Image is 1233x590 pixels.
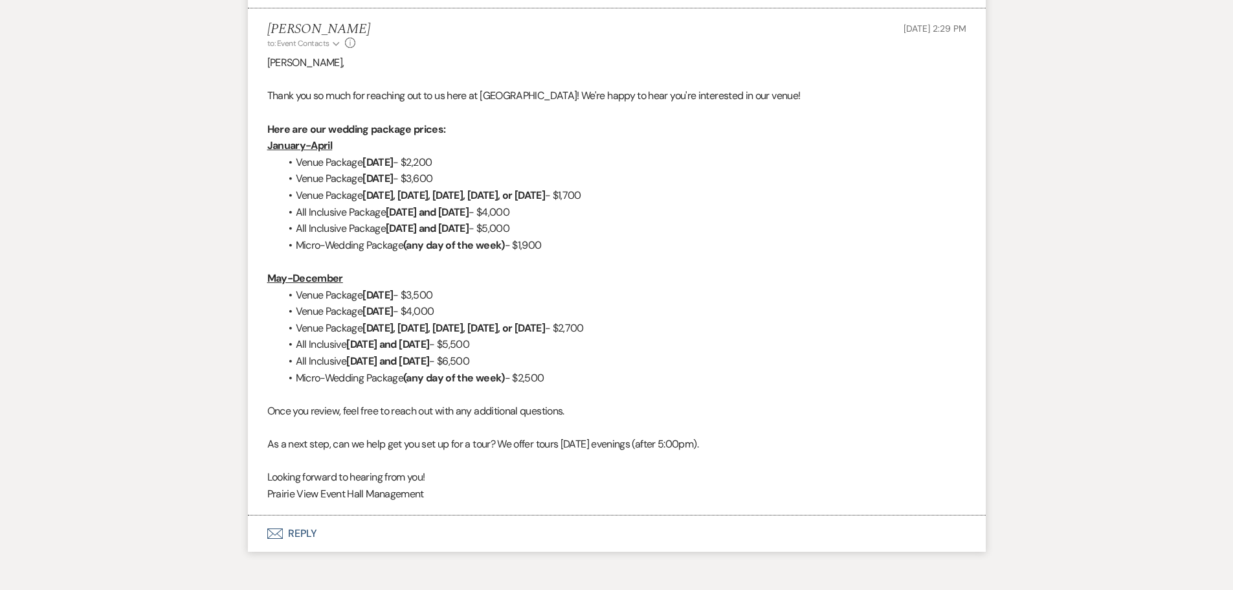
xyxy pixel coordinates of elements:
[296,238,404,252] span: Micro-Wedding Package
[346,354,429,368] strong: [DATE] and [DATE]
[296,221,386,235] span: All Inclusive Package
[267,122,446,136] strong: Here are our wedding package prices:
[296,337,347,351] span: All Inclusive
[393,304,434,318] span: - $4,000
[362,188,545,202] strong: [DATE], [DATE], [DATE], [DATE], or [DATE]
[545,321,584,335] span: - $2,700
[267,21,370,38] h5: [PERSON_NAME]
[267,404,564,418] span: Once you review, feel free to reach out with any additional questions.
[386,221,469,235] strong: [DATE] and [DATE]
[267,139,333,152] u: January-April
[469,205,474,219] span: -
[267,486,966,503] p: Prairie View Event Hall Management
[267,38,342,49] button: to: Event Contacts
[267,437,698,451] span: As a next step, can we help get you set up for a tour? We offer tours [DATE] evenings (after 5:00...
[267,89,801,102] span: Thank you so much for reaching out to us here at [GEOGRAPHIC_DATA]! We're happy to hear you're in...
[267,38,329,49] span: to: Event Contacts
[429,337,469,351] span: - $5,500
[362,155,393,169] strong: [DATE]
[296,172,363,185] span: Venue Package
[362,288,393,302] strong: [DATE]
[362,172,393,185] strong: [DATE]
[505,238,542,252] span: - $1,900
[393,172,432,185] span: - $3,600
[403,238,505,252] strong: (any day of the week)
[362,304,393,318] strong: [DATE]
[296,205,386,219] span: All Inclusive Package
[403,371,505,385] strong: (any day of the week)
[505,371,544,385] span: - $2,500
[296,288,363,302] span: Venue Package
[267,470,425,484] span: Looking forward to hearing from you!
[267,271,343,285] u: May-December
[296,155,363,169] span: Venue Package
[346,337,429,351] strong: [DATE] and [DATE]
[296,371,404,385] span: Micro-Wedding Package
[476,205,509,219] span: $4,000
[545,188,581,202] span: - $1,700
[393,288,432,302] span: - $3,500
[267,54,966,71] p: [PERSON_NAME],
[248,516,986,552] button: Reply
[362,321,545,335] strong: [DATE], [DATE], [DATE], [DATE], or [DATE]
[296,354,347,368] span: All Inclusive
[296,321,363,335] span: Venue Package
[904,23,966,34] span: [DATE] 2:29 PM
[296,188,363,202] span: Venue Package
[393,155,432,169] span: - $2,200
[296,304,363,318] span: Venue Package
[429,354,469,368] span: - $6,500
[386,205,469,219] strong: [DATE] and [DATE]
[469,221,509,235] span: - $5,000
